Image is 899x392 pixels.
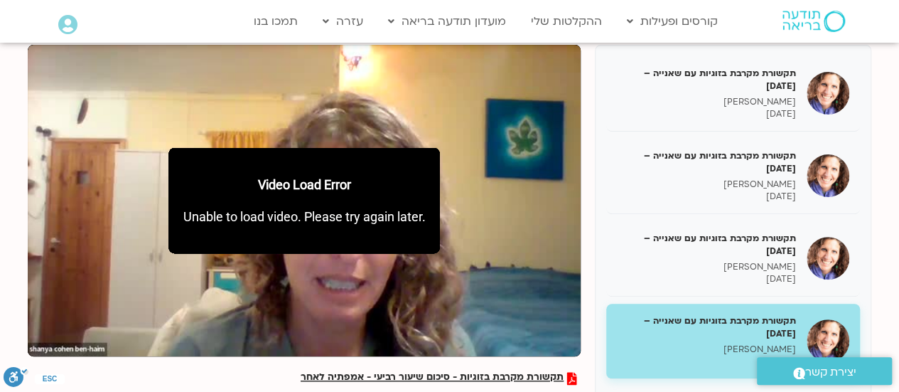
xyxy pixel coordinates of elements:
[617,67,796,92] h5: תקשורת מקרבת בזוגיות עם שאנייה – [DATE]
[617,232,796,258] h5: תקשורת מקרבת בזוגיות עם שאנייה – [DATE]
[617,96,796,108] p: [PERSON_NAME]
[807,237,849,280] img: תקשורת מקרבת בזוגיות עם שאנייה – 03/06/25
[617,344,796,356] p: [PERSON_NAME]
[757,357,892,385] a: יצירת קשר
[617,191,796,203] p: [DATE]
[617,273,796,285] p: [DATE]
[617,314,796,340] h5: תקשורת מקרבת בזוגיות עם שאנייה – [DATE]
[617,108,796,120] p: [DATE]
[807,72,849,115] img: תקשורת מקרבת בזוגיות עם שאנייה – 20/05/25
[316,8,370,35] a: עזרה
[381,8,513,35] a: מועדון תודעה בריאה
[782,11,845,32] img: תודעה בריאה
[301,372,577,385] a: תקשורת מקרבת בזוגיות - סיכום שיעור רביעי - אמפתיה לאחר
[617,149,796,175] h5: תקשורת מקרבת בזוגיות עם שאנייה – [DATE]
[617,261,796,273] p: [PERSON_NAME]
[524,8,609,35] a: ההקלטות שלי
[301,372,564,385] span: תקשורת מקרבת בזוגיות - סיכום שיעור רביעי - אמפתיה לאחר
[807,154,849,197] img: תקשורת מקרבת בזוגיות עם שאנייה – 27/05/25
[247,8,305,35] a: תמכו בנו
[620,8,725,35] a: קורסים ופעילות
[617,179,796,191] p: [PERSON_NAME]
[617,356,796,368] p: [DATE]
[805,363,856,382] span: יצירת קשר
[807,319,849,362] img: תקשורת מקרבת בזוגיות עם שאנייה – 10/06/25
